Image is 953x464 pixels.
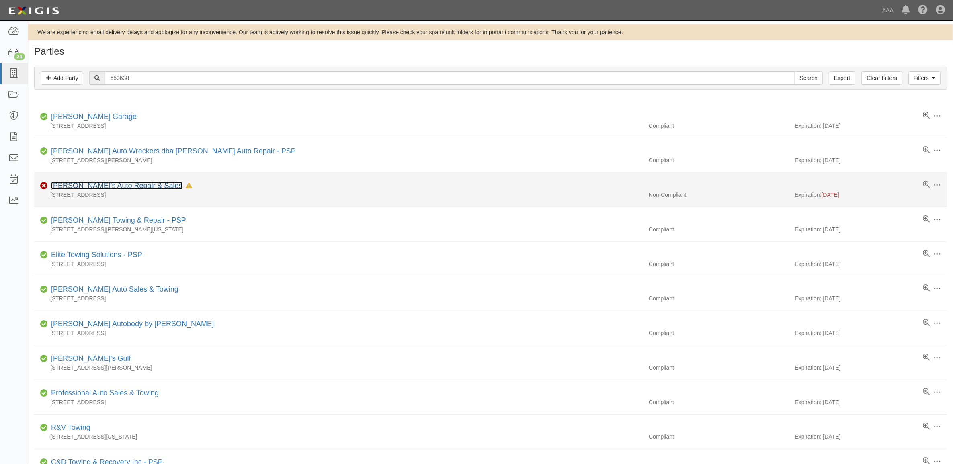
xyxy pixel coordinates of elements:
a: View results summary [923,319,930,327]
i: Compliant [40,321,48,327]
a: Export [829,71,855,85]
i: Compliant [40,390,48,396]
a: Professional Auto Sales & Towing [51,389,159,397]
div: Elite Towing Solutions - PSP [48,250,142,260]
span: [DATE] [822,192,839,198]
a: View results summary [923,181,930,189]
i: Compliant [40,287,48,292]
i: Compliant [40,356,48,362]
div: Compliant [643,294,795,303]
div: Burnworth's Garage [48,112,137,122]
div: Expiration: [DATE] [795,364,947,372]
div: Arone Autobody by Delaney [48,319,214,329]
a: View results summary [923,112,930,120]
div: Expiration: [DATE] [795,329,947,337]
a: R&V Towing [51,423,90,431]
div: [STREET_ADDRESS][PERSON_NAME] [34,156,643,164]
i: Non-Compliant [40,183,48,189]
a: AAA [878,2,898,18]
i: Compliant [40,114,48,120]
h1: Parties [34,46,947,57]
div: Expiration: [DATE] [795,433,947,441]
div: Professional Auto Sales & Towing [48,388,159,399]
div: Expiration: [DATE] [795,260,947,268]
div: [STREET_ADDRESS][PERSON_NAME][US_STATE] [34,225,643,233]
div: Compliant [643,156,795,164]
div: Compliant [643,260,795,268]
div: We are experiencing email delivery delays and apologize for any inconvenience. Our team is active... [28,28,953,36]
div: Expiration: [DATE] [795,398,947,406]
div: [STREET_ADDRESS] [34,260,643,268]
a: Elite Towing Solutions - PSP [51,251,142,259]
a: [PERSON_NAME] Autobody by [PERSON_NAME] [51,320,214,328]
div: [STREET_ADDRESS] [34,329,643,337]
i: Compliant [40,218,48,223]
img: logo-5460c22ac91f19d4615b14bd174203de0afe785f0fc80cf4dbbc73dc1793850b.png [6,4,61,18]
div: Compliant [643,398,795,406]
div: Non-Compliant [643,191,795,199]
div: [STREET_ADDRESS][PERSON_NAME] [34,364,643,372]
div: Compliant [643,225,795,233]
div: [STREET_ADDRESS] [34,122,643,130]
div: 24 [14,53,25,60]
a: [PERSON_NAME] Auto Wreckers dba [PERSON_NAME] Auto Repair - PSP [51,147,296,155]
i: Compliant [40,149,48,154]
div: [STREET_ADDRESS] [34,294,643,303]
div: [STREET_ADDRESS][US_STATE] [34,433,643,441]
a: View results summary [923,423,930,431]
a: [PERSON_NAME] Garage [51,112,137,121]
div: Compliant [643,364,795,372]
div: Mercer Auto Wreckers dba Carpenter's Auto Repair - PSP [48,146,296,157]
div: R&V Towing [48,423,90,433]
div: Mike's Auto Repair & Sales [48,181,192,191]
div: [STREET_ADDRESS] [34,191,643,199]
div: Joby's Gulf [48,354,131,364]
div: Brown's Towing & Repair - PSP [48,215,186,226]
a: View results summary [923,250,930,258]
a: Filters [908,71,941,85]
a: Clear Filters [861,71,902,85]
a: View results summary [923,284,930,292]
div: Expiration: [DATE] [795,225,947,233]
div: Expiration: [DATE] [795,122,947,130]
i: Help Center - Complianz [918,6,928,15]
a: [PERSON_NAME] Towing & Repair - PSP [51,216,186,224]
a: View results summary [923,215,930,223]
a: View results summary [923,146,930,154]
div: Compliant [643,433,795,441]
div: Compliant [643,122,795,130]
i: Compliant [40,425,48,431]
div: Expiration: [DATE] [795,294,947,303]
a: [PERSON_NAME]'s Gulf [51,354,131,362]
a: Add Party [41,71,83,85]
div: Compliant [643,329,795,337]
a: [PERSON_NAME] Auto Sales & Towing [51,285,178,293]
a: View results summary [923,354,930,362]
input: Search [105,71,795,85]
div: Ryan Auto Sales & Towing [48,284,178,295]
input: Search [795,71,823,85]
a: [PERSON_NAME]'s Auto Repair & Sales [51,182,182,190]
div: [STREET_ADDRESS] [34,398,643,406]
i: Compliant [40,252,48,258]
a: View results summary [923,388,930,396]
div: Expiration: [795,191,947,199]
div: Expiration: [DATE] [795,156,947,164]
i: In Default since 08/15/2025 [186,183,192,189]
